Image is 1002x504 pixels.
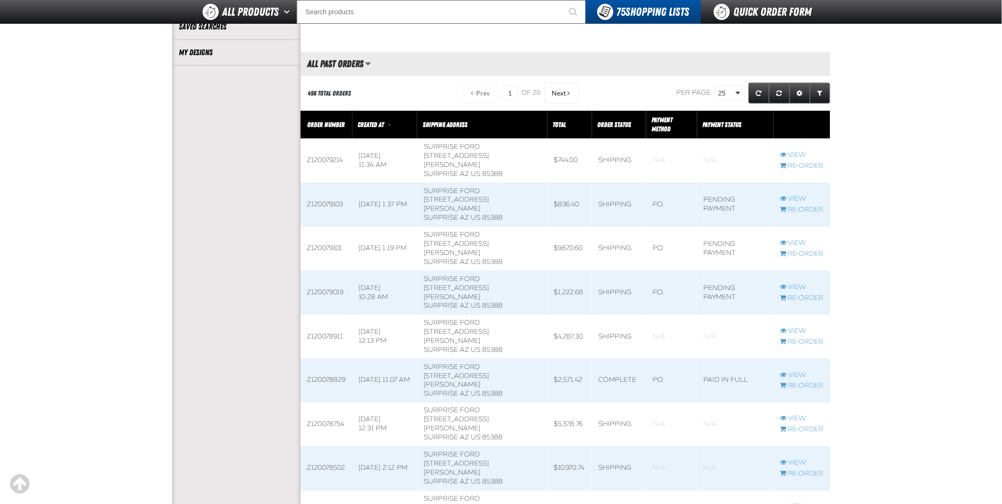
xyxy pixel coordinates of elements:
[780,239,824,248] a: View Z120079101 order
[424,451,480,459] span: Surprise Ford
[592,271,646,315] td: Shipping
[424,170,458,178] span: SURPRISE
[547,359,592,403] td: $2,571.42
[460,258,469,266] span: AZ
[460,346,469,354] span: AZ
[719,88,734,98] span: 25
[697,359,774,403] td: Paid in full
[424,363,480,371] span: Surprise Ford
[301,446,352,491] td: Z120078502
[424,195,489,213] span: [STREET_ADDRESS][PERSON_NAME]
[460,434,469,442] span: AZ
[697,139,774,183] td: Blank
[471,346,480,354] span: US
[352,315,418,359] td: [DATE] 12:13 PM
[780,162,824,171] a: Re-Order Z120079214 order
[646,359,697,403] td: P.O.
[697,183,774,227] td: Pending payment
[301,58,364,69] h2: All Past Orders
[552,89,566,97] span: Next Page
[652,116,673,133] span: Payment Method
[547,446,592,491] td: $10,970.74
[424,478,458,486] span: SURPRISE
[697,227,774,271] td: Pending payment
[460,170,469,178] span: AZ
[352,271,418,315] td: [DATE] 10:28 AM
[482,258,503,266] bdo: 85388
[598,121,632,128] a: Order Status
[424,143,480,151] span: Surprise Ford
[780,338,824,347] a: Re-Order Z120078911 order
[522,89,541,97] span: of 20
[646,227,697,271] td: P.O.
[592,139,646,183] td: Shipping
[592,403,646,447] td: Shipping
[424,231,480,239] span: Surprise Ford
[424,258,458,266] span: SURPRISE
[545,83,579,104] button: Next Page
[810,83,830,104] a: Expand or Collapse Grid Filters
[301,359,352,403] td: Z120078829
[471,170,480,178] span: US
[301,139,352,183] td: Z120079214
[352,139,418,183] td: [DATE] 11:34 AM
[780,151,824,160] a: View Z120079214 order
[308,121,345,128] a: Order Number
[471,478,480,486] span: US
[424,319,480,327] span: Surprise Ford
[352,183,418,227] td: [DATE] 1:37 PM
[352,403,418,447] td: [DATE] 12:31 PM
[769,83,790,104] a: Reset grid action
[10,474,30,494] div: Scroll to the top
[352,359,418,403] td: [DATE] 11:07 AM
[424,495,480,503] span: Surprise Ford
[424,390,458,398] span: SURPRISE
[780,294,824,303] a: Re-Order Z120079019 order
[780,415,824,424] a: View Z120078754 order
[460,213,469,222] span: AZ
[547,315,592,359] td: $4,287.30
[646,403,697,447] td: Blank
[301,315,352,359] td: Z120078911
[471,258,480,266] span: US
[365,56,371,72] button: Manage grid views. Current view is All Past Orders
[482,390,503,398] bdo: 85388
[646,315,697,359] td: Blank
[301,271,352,315] td: Z120079019
[547,227,592,271] td: $9,670.60
[780,205,824,214] a: Re-Order Z120079103 order
[358,121,384,128] span: Created At
[547,271,592,315] td: $1,222.68
[617,5,690,19] span: Shopping Lists
[352,227,418,271] td: [DATE] 1:19 PM
[703,121,742,128] span: Payment Status
[482,170,503,178] bdo: 85388
[553,121,566,128] a: Total
[358,121,386,128] a: Created At
[471,434,480,442] span: US
[592,446,646,491] td: Shipping
[547,403,592,447] td: $5,378.76
[780,382,824,391] a: Re-Order Z120078829 order
[301,183,352,227] td: Z120079103
[646,183,697,227] td: P.O.
[646,446,697,491] td: Blank
[424,416,489,433] span: [STREET_ADDRESS][PERSON_NAME]
[646,271,697,315] td: P.O.
[677,89,713,97] span: Per page:
[482,346,503,354] bdo: 85388
[789,83,810,104] a: Expand or Collapse Grid Settings
[424,407,480,415] span: Surprise Ford
[646,139,697,183] td: Blank
[301,227,352,271] td: Z120079101
[423,121,467,128] span: Shipping Address
[502,86,518,101] input: Current page number
[482,478,503,486] bdo: 85388
[223,3,279,20] span: All Products
[780,283,824,292] a: View Z120079019 order
[592,315,646,359] td: Shipping
[592,227,646,271] td: Shipping
[774,111,830,139] th: Row actions
[780,371,824,380] a: View Z120078829 order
